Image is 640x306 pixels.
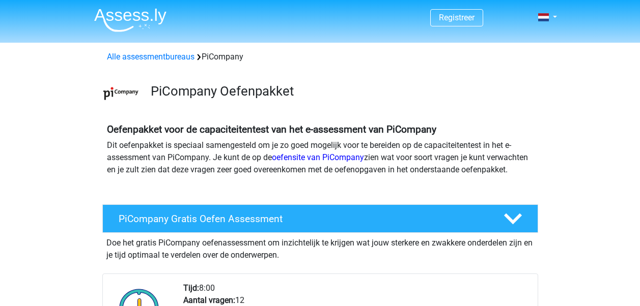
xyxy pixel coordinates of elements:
img: picompany.png [103,75,139,111]
a: oefensite van PiCompany [272,152,364,162]
b: Aantal vragen: [183,295,235,305]
a: PiCompany Gratis Oefen Assessment [98,204,542,233]
img: Assessly [94,8,166,32]
a: Registreer [439,13,475,22]
p: Dit oefenpakket is speciaal samengesteld om je zo goed mogelijk voor te bereiden op de capaciteit... [107,139,534,176]
div: Doe het gratis PiCompany oefenassessment om inzichtelijk te krijgen wat jouw sterkere en zwakkere... [102,233,538,261]
b: Tijd: [183,283,199,293]
a: Alle assessmentbureaus [107,52,194,62]
b: Oefenpakket voor de capaciteitentest van het e-assessment van PiCompany [107,124,436,135]
h3: PiCompany Oefenpakket [151,83,530,99]
h4: PiCompany Gratis Oefen Assessment [119,213,487,225]
div: PiCompany [103,51,538,63]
